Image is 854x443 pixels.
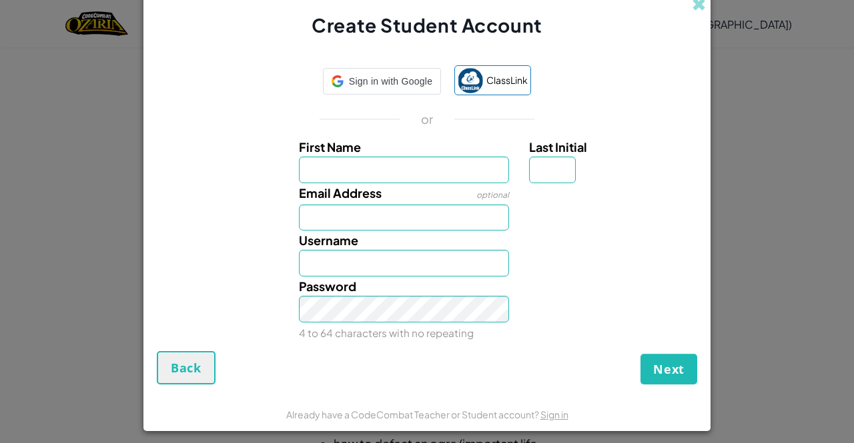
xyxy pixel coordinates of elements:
[312,13,542,37] span: Create Student Account
[299,326,474,339] small: 4 to 64 characters with no repeating
[299,185,382,201] span: Email Address
[171,360,201,376] span: Back
[299,232,358,248] span: Username
[299,139,361,155] span: First Name
[640,354,697,384] button: Next
[157,351,216,384] button: Back
[421,111,434,127] p: or
[458,68,483,93] img: classlink-logo-small.png
[286,408,540,420] span: Already have a CodeCombat Teacher or Student account?
[349,72,432,91] span: Sign in with Google
[653,361,685,377] span: Next
[476,190,509,200] span: optional
[299,278,356,294] span: Password
[486,71,528,90] span: ClassLink
[323,68,441,95] div: Sign in with Google
[529,139,587,155] span: Last Initial
[540,408,568,420] a: Sign in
